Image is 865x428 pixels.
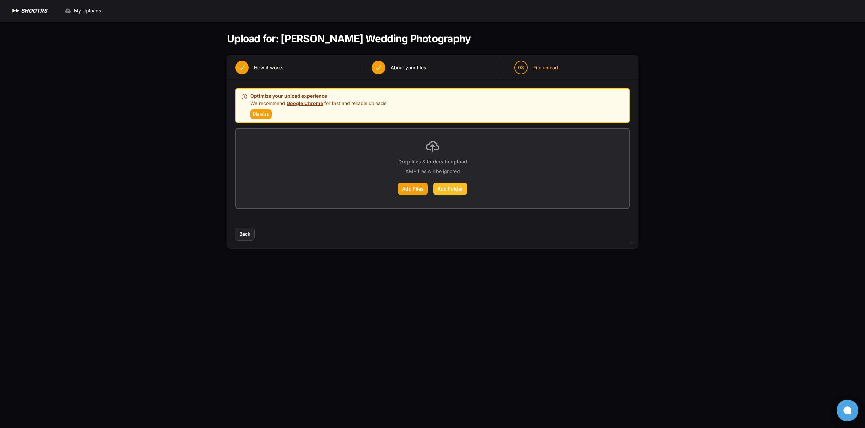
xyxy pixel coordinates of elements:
[21,7,47,15] h1: SHOOTRS
[235,228,254,240] button: Back
[533,64,558,71] span: File upload
[287,100,323,106] a: Google Chrome
[11,7,47,15] a: SHOOTRS SHOOTRS
[391,64,426,71] span: About your files
[239,231,250,237] span: Back
[405,168,460,175] p: XMP files will be ignored
[227,55,292,80] button: How it works
[518,64,524,71] span: 03
[398,158,467,165] p: Drop files & folders to upload
[227,32,471,45] h1: Upload for: [PERSON_NAME] Wedding Photography
[250,100,386,107] p: We recommend for fast and reliable uploads
[253,111,269,117] span: Dismiss
[506,55,566,80] button: 03 File upload
[398,183,428,195] label: Add Files
[11,7,21,15] img: SHOOTRS
[837,400,858,421] button: Open chat window
[630,238,635,247] div: v2
[74,7,101,14] span: My Uploads
[60,5,105,17] a: My Uploads
[250,92,386,100] p: Optimize your upload experience
[250,109,272,119] button: Dismiss
[433,183,467,195] label: Add Folder
[254,64,284,71] span: How it works
[364,55,435,80] button: About your files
